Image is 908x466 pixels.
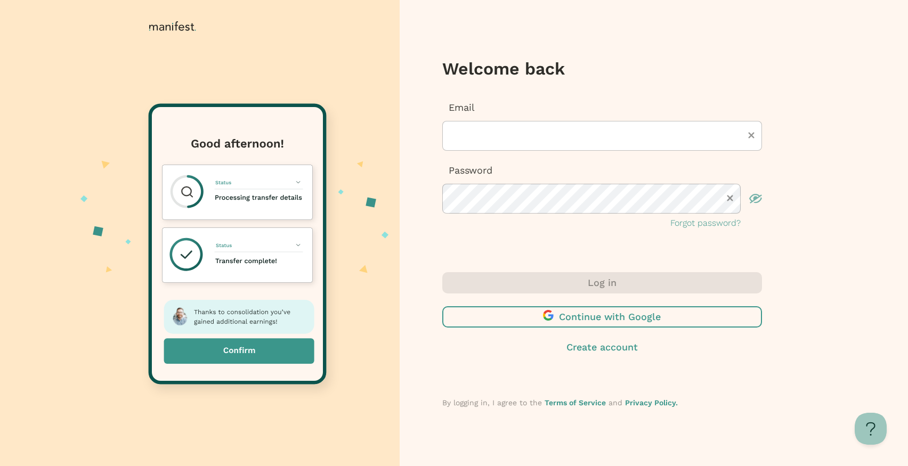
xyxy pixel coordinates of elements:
[442,58,762,79] h3: Welcome back
[670,217,741,230] button: Forgot password?
[442,101,762,115] p: Email
[625,398,678,407] a: Privacy Policy.
[80,98,389,400] img: auth
[442,340,762,354] button: Create account
[855,413,887,445] iframe: Toggle Customer Support
[442,398,678,407] span: By logging in, I agree to the and
[442,306,762,328] button: Continue with Google
[442,163,762,177] p: Password
[545,398,606,407] a: Terms of Service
